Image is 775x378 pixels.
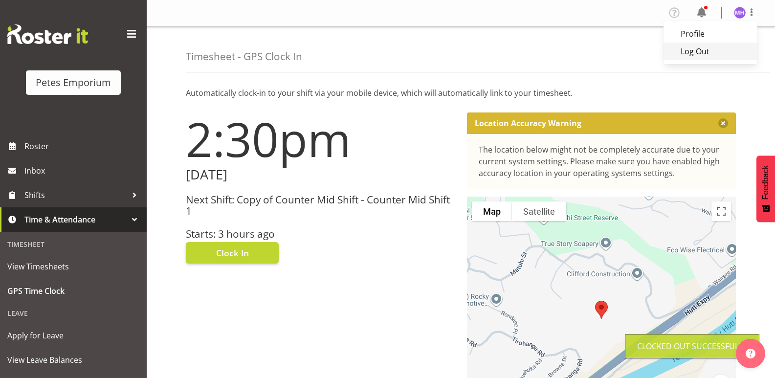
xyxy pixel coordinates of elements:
a: Profile [664,25,757,43]
p: Automatically clock-in to your shift via your mobile device, which will automatically link to you... [186,87,736,99]
div: Timesheet [2,234,144,254]
a: View Leave Balances [2,348,144,372]
h2: [DATE] [186,167,455,182]
button: Show satellite imagery [512,201,566,221]
button: Show street map [472,201,512,221]
a: GPS Time Clock [2,279,144,303]
a: View Timesheets [2,254,144,279]
span: View Timesheets [7,259,139,274]
h3: Starts: 3 hours ago [186,228,455,240]
a: Log Out [664,43,757,60]
span: View Leave Balances [7,353,139,367]
h3: Next Shift: Copy of Counter Mid Shift - Counter Mid Shift 1 [186,194,455,217]
a: Apply for Leave [2,323,144,348]
h1: 2:30pm [186,112,455,165]
img: Rosterit website logo [7,24,88,44]
img: mackenzie-halford4471.jpg [734,7,746,19]
button: Feedback - Show survey [756,156,775,222]
img: help-xxl-2.png [746,349,755,358]
h4: Timesheet - GPS Clock In [186,51,302,62]
span: GPS Time Clock [7,284,139,298]
button: Clock In [186,242,279,264]
div: Clocked out Successfully [637,340,747,352]
div: Petes Emporium [36,75,111,90]
p: Location Accuracy Warning [475,118,581,128]
span: Roster [24,139,142,154]
div: The location below might not be completely accurate due to your current system settings. Please m... [479,144,725,179]
span: Time & Attendance [24,212,127,227]
span: Feedback [761,165,770,200]
button: Close message [718,118,728,128]
span: Shifts [24,188,127,202]
span: Inbox [24,163,142,178]
span: Clock In [216,246,249,259]
button: Toggle fullscreen view [711,201,731,221]
div: Leave [2,303,144,323]
span: Apply for Leave [7,328,139,343]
